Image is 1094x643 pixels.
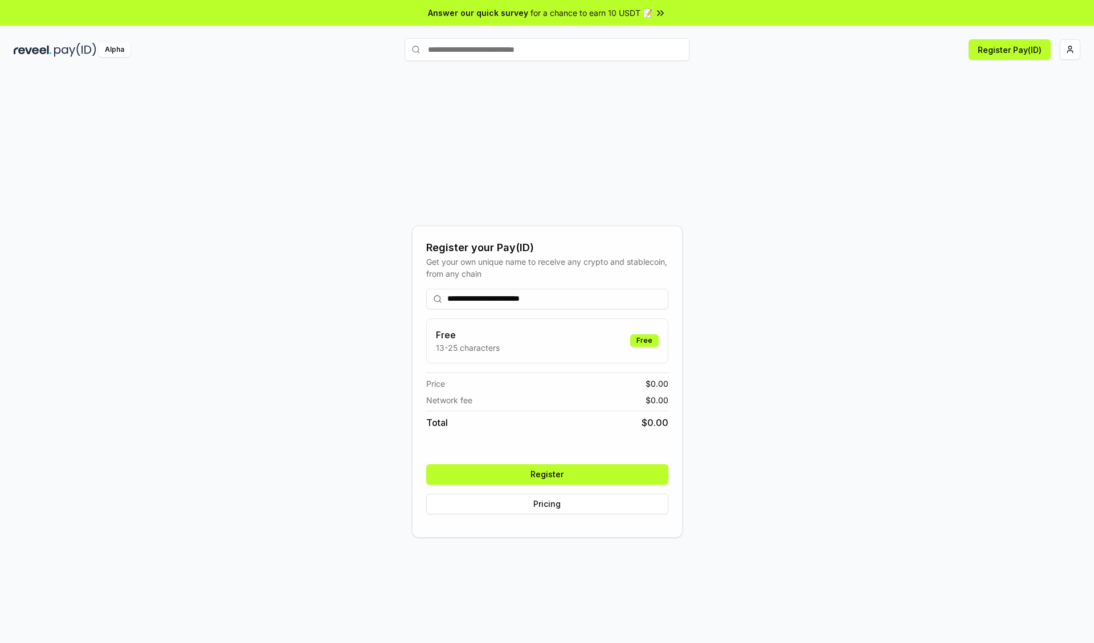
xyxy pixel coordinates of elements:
[646,378,668,390] span: $ 0.00
[530,7,652,19] span: for a chance to earn 10 USDT 📝
[436,328,500,342] h3: Free
[969,39,1051,60] button: Register Pay(ID)
[426,416,448,429] span: Total
[642,416,668,429] span: $ 0.00
[436,342,500,354] p: 13-25 characters
[54,43,96,57] img: pay_id
[99,43,130,57] div: Alpha
[426,394,472,406] span: Network fee
[428,7,528,19] span: Answer our quick survey
[426,240,668,256] div: Register your Pay(ID)
[646,394,668,406] span: $ 0.00
[14,43,52,57] img: reveel_dark
[426,378,445,390] span: Price
[630,334,659,347] div: Free
[426,464,668,485] button: Register
[426,256,668,280] div: Get your own unique name to receive any crypto and stablecoin, from any chain
[426,494,668,514] button: Pricing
